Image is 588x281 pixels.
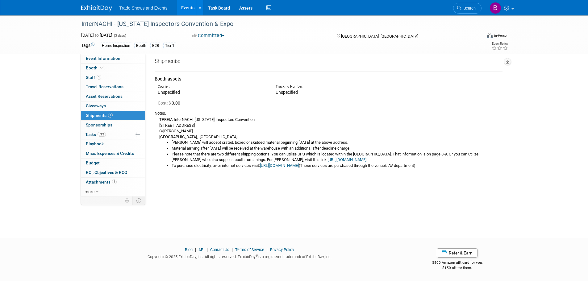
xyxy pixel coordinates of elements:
span: more [85,189,94,194]
span: | [205,247,209,252]
a: Sponsorships [81,121,145,130]
a: API [198,247,204,252]
div: Tracking Number: [276,84,414,89]
div: InterNACHI - [US_STATE] Inspectors Convention & Expo [79,19,472,30]
li: To purchase electricity, av or internet services visit: (These services are purchased through the... [172,163,503,169]
i: Booth reservation complete [100,66,103,69]
span: 4 [112,180,117,184]
div: Tier 1 [163,43,176,49]
span: Event Information [86,56,120,61]
span: | [265,247,269,252]
a: [URL][DOMAIN_NAME] [260,163,299,168]
a: Event Information [81,54,145,63]
a: Attachments4 [81,178,145,187]
span: Search [461,6,476,10]
a: Contact Us [210,247,229,252]
a: [URL][DOMAIN_NAME] [327,157,366,162]
a: Privacy Policy [270,247,294,252]
div: $500 Amazon gift card for you, [407,256,507,270]
a: Search [453,3,482,14]
span: Booth [86,65,105,70]
div: Booth [134,43,148,49]
div: Home Inspection [100,43,132,49]
span: Playbook [86,141,104,146]
a: Booth [81,64,145,73]
a: Playbook [81,139,145,149]
span: Giveaways [86,103,106,108]
a: Misc. Expenses & Credits [81,149,145,158]
div: Booth assets [155,76,503,82]
span: Sponsorships [86,122,112,127]
span: Misc. Expenses & Credits [86,151,134,156]
div: TPREIA-InterNACHI [US_STATE] Inspectors Convention [STREET_ADDRESS] C/[PERSON_NAME] [GEOGRAPHIC_D... [155,116,503,168]
a: Refer & Earn [437,248,477,258]
span: [DATE] [DATE] [81,33,112,38]
span: Budget [86,160,100,165]
div: B2B [150,43,161,49]
a: Terms of Service [235,247,264,252]
td: Tags [81,42,94,49]
span: 0.00 [158,101,183,105]
img: Bobby DeSpain [490,2,501,14]
a: ROI, Objectives & ROO [81,168,145,177]
span: Trade Shows and Events [119,6,168,10]
span: Unspecified [276,90,298,95]
span: | [230,247,234,252]
span: Travel Reservations [86,84,123,89]
span: 71% [98,132,106,137]
span: Cost: $ [158,101,172,105]
span: Tasks [85,132,106,137]
div: $150 off for them. [407,265,507,271]
div: Event Format [445,32,509,41]
div: Notes: [155,111,503,116]
span: to [94,33,100,38]
a: Shipments1 [81,111,145,120]
div: Shipments: [155,58,503,67]
button: Committed [190,32,227,39]
span: ROI, Objectives & ROO [86,170,127,175]
li: Material arriving after [DATE] will be received at the warehouse with an additional after deadlin... [172,146,503,151]
li: [PERSON_NAME] will accept crated, boxed or skidded material beginning [DATE] at the above address. [172,140,503,146]
a: Travel Reservations [81,82,145,92]
span: 1 [108,113,113,118]
span: | [194,247,198,252]
div: Courier: [158,84,266,89]
span: [GEOGRAPHIC_DATA], [GEOGRAPHIC_DATA] [341,34,418,39]
a: more [81,187,145,196]
span: Asset Reservations [86,94,123,99]
a: Giveaways [81,101,145,111]
span: Attachments [86,180,117,184]
span: 1 [97,75,101,80]
img: Format-Inperson.png [487,33,493,38]
div: In-Person [494,33,508,38]
a: Staff1 [81,73,145,82]
a: Tasks71% [81,130,145,139]
div: Unspecified [158,89,266,95]
li: Please note that there are two different shipping options. You can utilize UPS which is located w... [172,151,503,163]
div: Event Rating [491,42,508,45]
a: Asset Reservations [81,92,145,101]
div: Copyright © 2025 ExhibitDay, Inc. All rights reserved. ExhibitDay is a registered trademark of Ex... [81,253,398,260]
span: (3 days) [113,34,126,38]
td: Toggle Event Tabs [132,196,145,205]
img: ExhibitDay [81,5,112,11]
sup: ® [256,254,258,257]
a: Blog [185,247,193,252]
span: Staff [86,75,101,80]
td: Personalize Event Tab Strip [122,196,133,205]
a: Budget [81,159,145,168]
span: Shipments [86,113,113,118]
